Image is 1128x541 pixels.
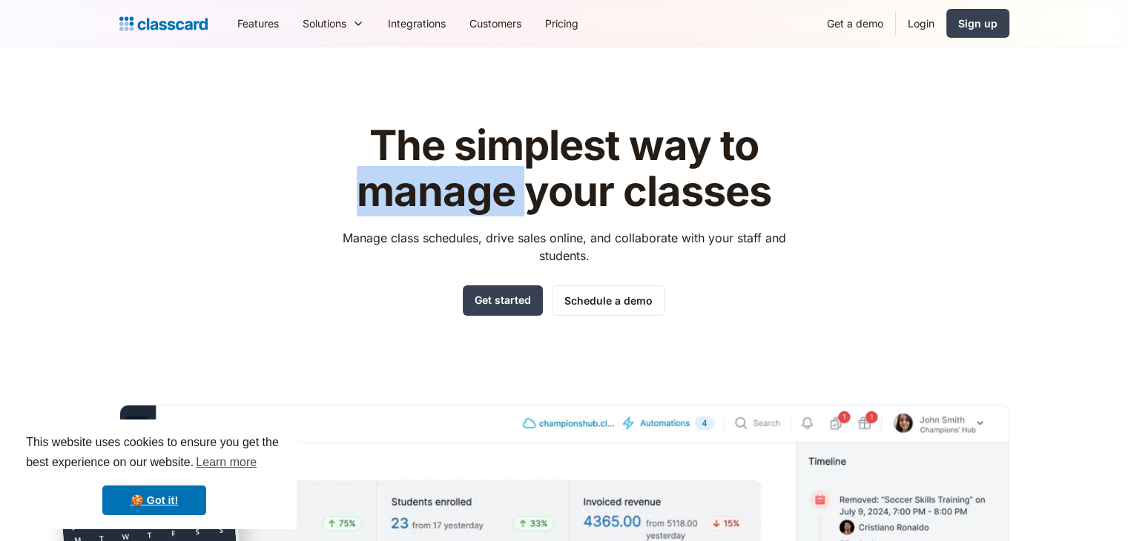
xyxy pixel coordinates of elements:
a: Integrations [376,7,458,40]
h1: The simplest way to manage your classes [329,123,799,214]
div: cookieconsent [12,419,297,529]
div: Solutions [291,7,376,40]
a: learn more about cookies [194,451,259,474]
div: Sign up [958,16,997,31]
a: Customers [458,7,533,40]
a: Pricing [533,7,590,40]
a: Features [225,7,291,40]
a: Get a demo [815,7,895,40]
a: Schedule a demo [552,285,665,316]
p: Manage class schedules, drive sales online, and collaborate with your staff and students. [329,229,799,265]
div: Solutions [303,16,346,31]
span: This website uses cookies to ensure you get the best experience on our website. [26,434,283,474]
a: Sign up [946,9,1009,38]
a: Get started [463,285,543,316]
a: Logo [119,13,208,34]
a: dismiss cookie message [102,485,206,515]
a: Login [896,7,946,40]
